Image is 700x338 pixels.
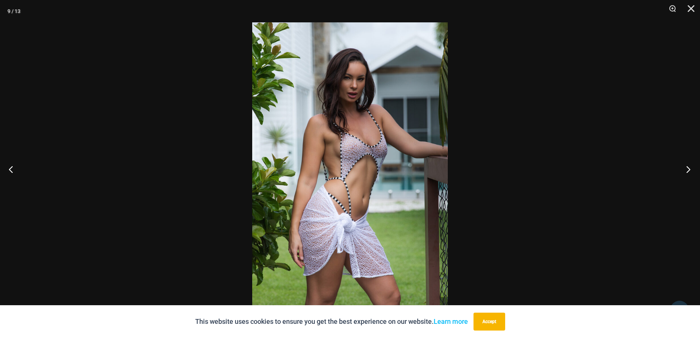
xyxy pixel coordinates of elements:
[434,318,468,325] a: Learn more
[7,6,20,17] div: 9 / 13
[252,22,448,316] img: Inferno Mesh Black White 8561 One Piece St Martin White 5996 Sarong 05
[195,316,468,327] p: This website uses cookies to ensure you get the best experience on our website.
[473,313,505,331] button: Accept
[672,151,700,188] button: Next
